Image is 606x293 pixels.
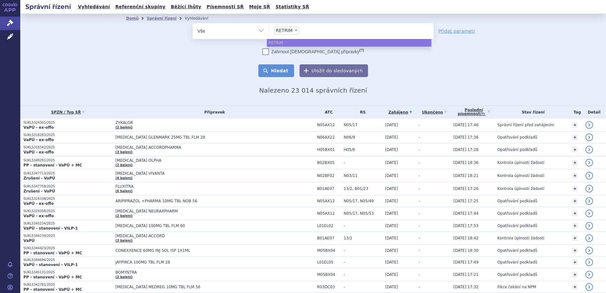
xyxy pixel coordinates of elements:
span: [DATE] [385,211,398,216]
a: Ukončeno [418,108,450,117]
th: Přípravek [112,106,314,119]
a: + [572,198,578,204]
span: Kontrola úplnosti žádosti [497,160,544,165]
span: Kontrola úplnosti žádosti [497,186,544,191]
strong: VaPÚ - ex-offo [23,201,54,206]
a: + [572,122,578,128]
strong: VaPÚ [23,238,35,243]
span: [MEDICAL_DATA] NEURAXPHARM [115,209,274,213]
span: - [344,285,382,289]
a: (2 balení) [115,275,132,279]
span: L01EL02 [317,224,340,228]
span: - [418,186,420,191]
span: [DATE] 17:32 [454,285,479,289]
span: [MEDICAL_DATA] VIVANTA [115,171,274,176]
span: N05/17, N05/53 [344,211,382,216]
span: N05/17 [344,123,382,127]
p: SUKLS318283/2025 [23,133,112,137]
a: + [572,248,578,253]
a: detail [585,247,593,254]
span: Opatřování podkladů [497,211,537,216]
span: Opatřování podkladů [497,248,537,253]
span: N06AX22 [317,135,340,140]
span: - [418,147,420,152]
span: N03/11 [344,173,382,178]
a: Vyhledávání [76,3,112,11]
strong: Zrušení - VaPÚ [23,176,55,180]
a: + [572,134,578,140]
a: Domů [126,16,139,21]
span: Opatřování podkladů [497,135,537,140]
button: Uložit do sledovaných [300,64,368,77]
a: detail [585,283,593,291]
span: N06/9 [344,135,382,140]
a: + [572,160,578,166]
span: Fikce čekání na NPM [497,285,536,289]
span: Opatřování podkladů [497,260,537,264]
a: detail [585,172,593,179]
span: [DATE] [385,224,398,228]
span: [DATE] 18:30 [454,248,479,253]
span: - [418,173,420,178]
a: (3 balení) [115,150,132,154]
span: [DATE] 18:42 [454,236,479,240]
span: [DATE] 17:21 [454,272,479,277]
a: Přidat parametr [438,28,475,34]
a: + [572,272,578,277]
span: [DATE] [385,260,398,264]
span: [DATE] [385,272,398,277]
span: - [418,160,420,165]
p: SUKLS347758/2025 [23,184,112,189]
span: - [344,260,382,264]
p: SUKLS344423/2025 [23,246,112,251]
span: [MEDICAL_DATA] MEDREG 10MG TBL FLM 56 [115,285,274,289]
strong: VaPÚ - ex-offo [23,138,54,142]
span: [DATE] 17:28 [454,147,479,152]
a: Moje SŘ [247,3,272,11]
span: [DATE] 17:44 [454,211,479,216]
p: SUKLS324358/2025 [23,209,112,213]
abbr: (?) [359,48,364,52]
p: SUKLS345131/2025 [23,270,112,275]
a: detail [585,258,593,266]
span: B02BX05 [317,160,340,165]
abbr: (?) [480,112,485,116]
span: 13/2, B01/23 [344,186,382,191]
span: - [418,285,420,289]
a: (2 balení) [115,163,132,167]
th: Tag [569,106,582,119]
a: + [572,186,578,192]
a: detail [585,234,593,242]
span: [DATE] [385,248,398,253]
span: - [418,260,420,264]
a: detail [585,133,593,141]
a: SPZN / Typ SŘ [23,108,112,117]
a: + [572,211,578,216]
span: N05AX12 [317,123,340,127]
span: [DATE] [385,236,398,240]
span: [MEDICAL_DATA] GLENMARK 25MG TBL FLM 28 [115,135,274,140]
a: detail [585,159,593,166]
span: JAYPIRCA 100MG TBL FLM 28 [115,260,274,264]
span: N02BF02 [317,173,340,178]
span: - [418,135,420,140]
a: + [572,284,578,290]
th: Stav řízení [494,106,569,119]
span: ARIPIPRAZOL +PHARMA 10MG TBL NOB 56 [115,199,274,203]
label: Zahrnout [DEMOGRAPHIC_DATA] přípravky [262,49,364,55]
th: Detail [582,106,606,119]
a: (2 balení) [115,214,132,218]
strong: VaPÚ - ex-offo [23,214,54,218]
span: - [418,224,420,228]
span: B01AE07 [317,236,340,240]
span: H05BX01 [317,147,340,152]
span: Kontrola úplnosti žádosti [497,173,544,178]
strong: PP - stanovení - VaPÚ + MC [23,275,82,279]
span: [MEDICAL_DATA] ACCORD [115,234,274,238]
span: B01AE07 [317,186,340,191]
span: [DATE] 17:25 [454,199,479,203]
strong: PP - stanovení - VaPÚ + MC [23,251,82,255]
span: R03DC03 [317,285,340,289]
a: detail [585,121,593,129]
a: detail [585,210,593,217]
